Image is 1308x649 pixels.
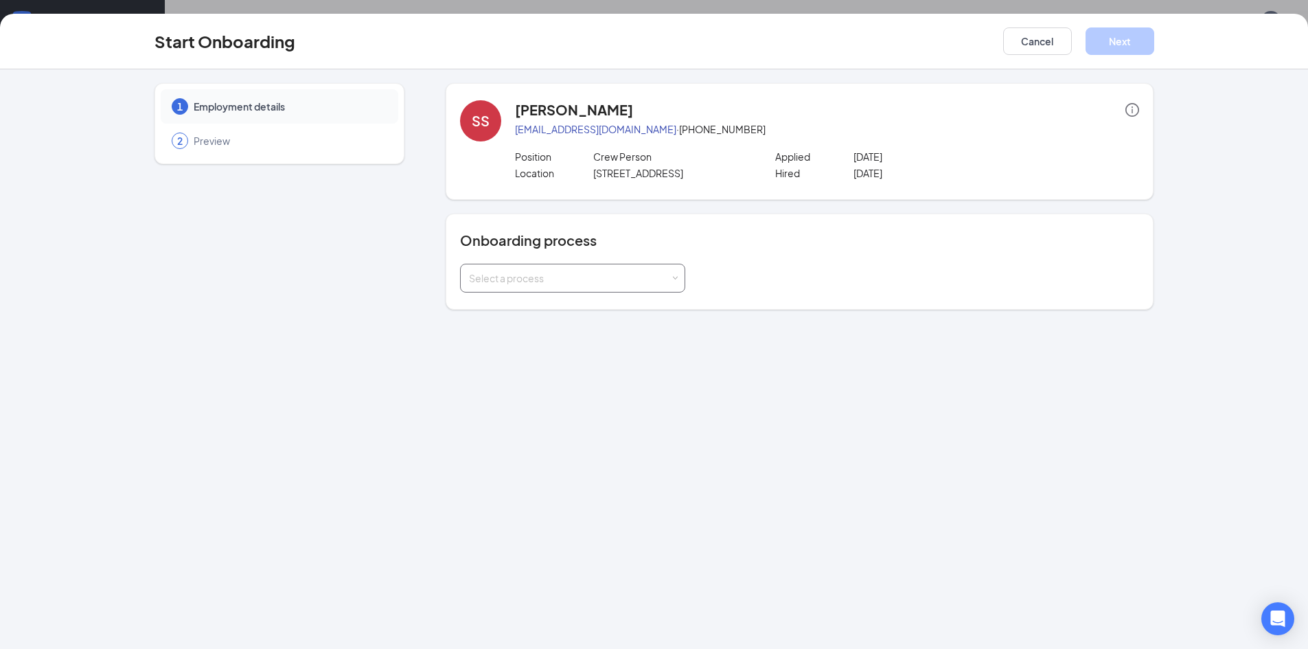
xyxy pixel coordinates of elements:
p: [DATE] [853,166,1009,180]
p: Hired [775,166,853,180]
div: Select a process [469,271,670,285]
span: 2 [177,134,183,148]
h3: Start Onboarding [154,30,295,53]
span: Preview [194,134,385,148]
span: Employment details [194,100,385,113]
span: 1 [177,100,183,113]
p: Location [515,166,593,180]
span: info-circle [1125,103,1139,117]
p: · [PHONE_NUMBER] [515,122,1139,136]
p: Applied [775,150,853,163]
button: Next [1086,27,1154,55]
button: Cancel [1003,27,1072,55]
p: [DATE] [853,150,1009,163]
h4: Onboarding process [460,231,1139,250]
p: Crew Person [593,150,749,163]
h4: [PERSON_NAME] [515,100,633,119]
a: [EMAIL_ADDRESS][DOMAIN_NAME] [515,123,676,135]
p: [STREET_ADDRESS] [593,166,749,180]
p: Position [515,150,593,163]
div: Open Intercom Messenger [1261,602,1294,635]
div: SS [472,111,490,130]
